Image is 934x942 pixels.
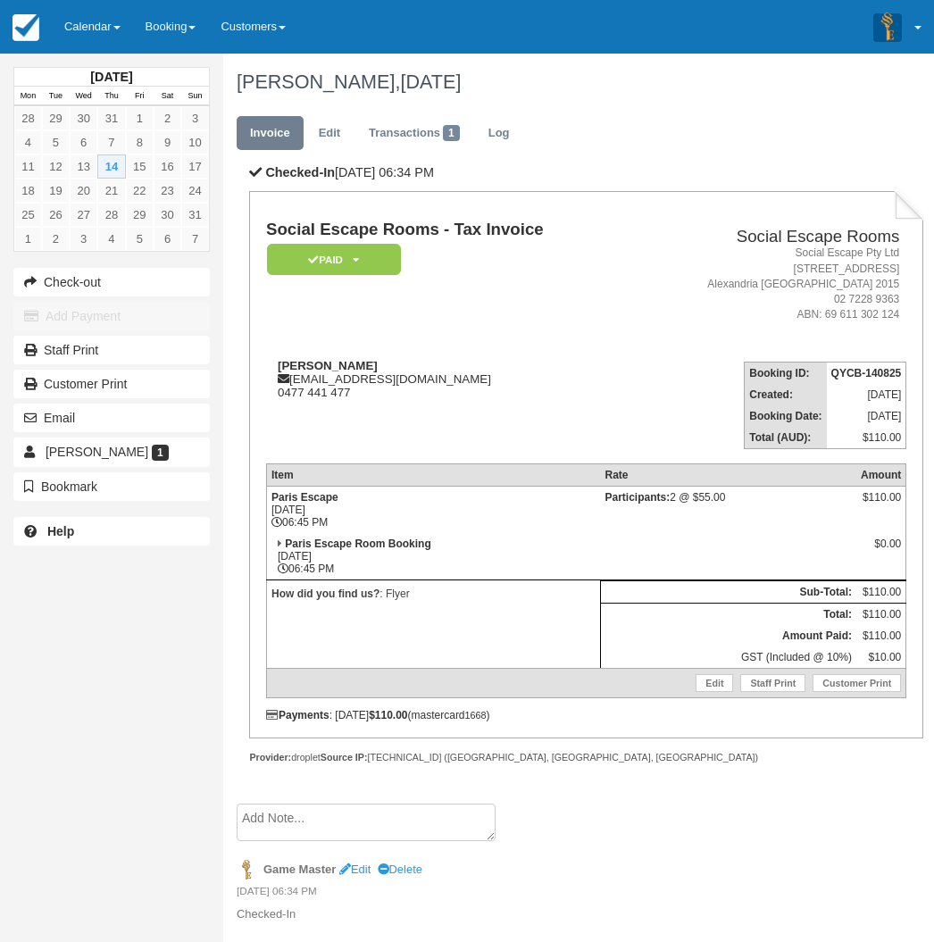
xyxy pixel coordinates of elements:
[475,116,523,151] a: Log
[278,359,378,372] strong: [PERSON_NAME]
[14,179,42,203] a: 18
[640,228,899,246] h2: Social Escape Rooms
[47,524,74,538] b: Help
[856,464,906,487] th: Amount
[42,179,70,203] a: 19
[90,70,132,84] strong: [DATE]
[856,625,906,646] td: $110.00
[601,625,856,646] th: Amount Paid:
[249,751,923,764] div: droplet [TECHNICAL_ID] ([GEOGRAPHIC_DATA], [GEOGRAPHIC_DATA], [GEOGRAPHIC_DATA])
[745,363,827,385] th: Booking ID:
[126,87,154,106] th: Fri
[400,71,461,93] span: [DATE]
[181,87,209,106] th: Sun
[601,464,856,487] th: Rate
[355,116,473,151] a: Transactions1
[237,71,911,93] h1: [PERSON_NAME],
[42,203,70,227] a: 26
[266,709,329,721] strong: Payments
[266,243,395,276] a: Paid
[873,13,902,41] img: A3
[42,106,70,130] a: 29
[601,487,856,534] td: 2 @ $55.00
[97,227,125,251] a: 4
[827,427,906,449] td: $110.00
[339,863,371,876] a: Edit
[465,710,487,721] small: 1668
[42,87,70,106] th: Tue
[745,405,827,427] th: Booking Date:
[152,445,169,461] span: 1
[70,130,97,154] a: 6
[861,538,901,564] div: $0.00
[378,863,422,876] a: Delete
[601,646,856,669] td: GST (Included @ 10%)
[13,336,210,364] a: Staff Print
[181,154,209,179] a: 17
[181,130,209,154] a: 10
[740,674,805,692] a: Staff Print
[181,227,209,251] a: 7
[267,244,401,275] em: Paid
[831,367,902,379] strong: QYCB-140825
[14,106,42,130] a: 28
[856,646,906,669] td: $10.00
[640,246,899,322] address: Social Escape Pty Ltd [STREET_ADDRESS] Alexandria [GEOGRAPHIC_DATA] 2015 02 7228 9363 ABN: 69 611...
[237,884,911,904] em: [DATE] 06:34 PM
[126,106,154,130] a: 1
[154,130,181,154] a: 9
[265,165,335,179] b: Checked-In
[305,116,354,151] a: Edit
[249,163,923,182] p: [DATE] 06:34 PM
[154,227,181,251] a: 6
[14,227,42,251] a: 1
[13,14,39,41] img: checkfront-main-nav-mini-logo.png
[70,154,97,179] a: 13
[154,203,181,227] a: 30
[827,384,906,405] td: [DATE]
[249,752,291,763] strong: Provider:
[856,604,906,626] td: $110.00
[46,445,148,459] span: [PERSON_NAME]
[369,709,407,721] strong: $110.00
[154,179,181,203] a: 23
[266,359,633,399] div: [EMAIL_ADDRESS][DOMAIN_NAME] 0477 441 477
[13,517,210,546] a: Help
[321,752,368,763] strong: Source IP:
[97,87,125,106] th: Thu
[97,203,125,227] a: 28
[443,125,460,141] span: 1
[154,87,181,106] th: Sat
[696,674,733,692] a: Edit
[126,130,154,154] a: 8
[14,203,42,227] a: 25
[856,581,906,604] td: $110.00
[14,130,42,154] a: 4
[605,491,671,504] strong: Participants
[97,106,125,130] a: 31
[181,106,209,130] a: 3
[42,154,70,179] a: 12
[266,221,633,239] h1: Social Escape Rooms - Tax Invoice
[14,154,42,179] a: 11
[181,179,209,203] a: 24
[154,154,181,179] a: 16
[237,116,304,151] a: Invoice
[97,154,125,179] a: 14
[861,491,901,518] div: $110.00
[42,227,70,251] a: 2
[126,154,154,179] a: 15
[14,87,42,106] th: Mon
[97,130,125,154] a: 7
[601,581,856,604] th: Sub-Total:
[70,106,97,130] a: 30
[266,533,600,580] td: [DATE] 06:45 PM
[70,179,97,203] a: 20
[237,906,911,923] p: Checked-In
[13,404,210,432] button: Email
[601,604,856,626] th: Total:
[813,674,901,692] a: Customer Print
[70,227,97,251] a: 3
[13,438,210,466] a: [PERSON_NAME] 1
[154,106,181,130] a: 2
